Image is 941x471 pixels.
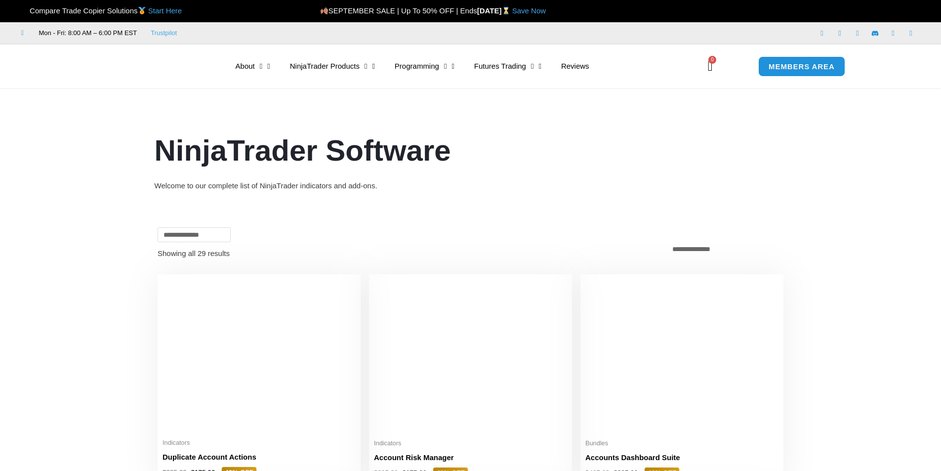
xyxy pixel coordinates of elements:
span: 0 [708,56,716,64]
nav: Menu [226,55,692,78]
a: Duplicate Account Actions [163,452,356,467]
span: SEPTEMBER SALE | Up To 50% OFF | Ends [320,6,477,15]
img: Duplicate Account Actions [163,279,356,433]
span: Compare Trade Copier Solutions [21,6,182,15]
p: Showing all 29 results [158,250,230,257]
img: Accounts Dashboard Suite [585,279,778,433]
a: NinjaTrader Products [280,55,385,78]
h2: Duplicate Account Actions [163,452,356,462]
a: 0 [693,52,728,81]
span: Indicators [374,439,567,448]
a: Trustpilot [151,27,177,39]
span: Indicators [163,439,356,447]
a: Account Risk Manager [374,452,567,468]
a: Start Here [148,6,182,15]
a: About [226,55,280,78]
img: Account Risk Manager [374,279,567,433]
span: MEMBERS AREA [769,63,835,70]
img: LogoAI | Affordable Indicators – NinjaTrader [100,48,206,84]
div: Welcome to our complete list of NinjaTrader indicators and add-ons. [155,179,787,193]
h2: Account Risk Manager [374,452,567,463]
strong: [DATE] [477,6,512,15]
span: Mon - Fri: 8:00 AM – 6:00 PM EST [37,27,137,39]
img: ⌛ [502,7,510,14]
img: 🏆 [22,7,29,14]
img: 🍂 [321,7,328,14]
a: Accounts Dashboard Suite [585,452,778,468]
h1: NinjaTrader Software [155,130,787,171]
a: Futures Trading [464,55,551,78]
a: Reviews [551,55,599,78]
select: Shop order [667,242,783,256]
a: Programming [385,55,464,78]
a: MEMBERS AREA [758,56,845,77]
img: 🥇 [138,7,146,14]
span: Bundles [585,439,778,448]
h2: Accounts Dashboard Suite [585,452,778,463]
a: Save Now [512,6,546,15]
